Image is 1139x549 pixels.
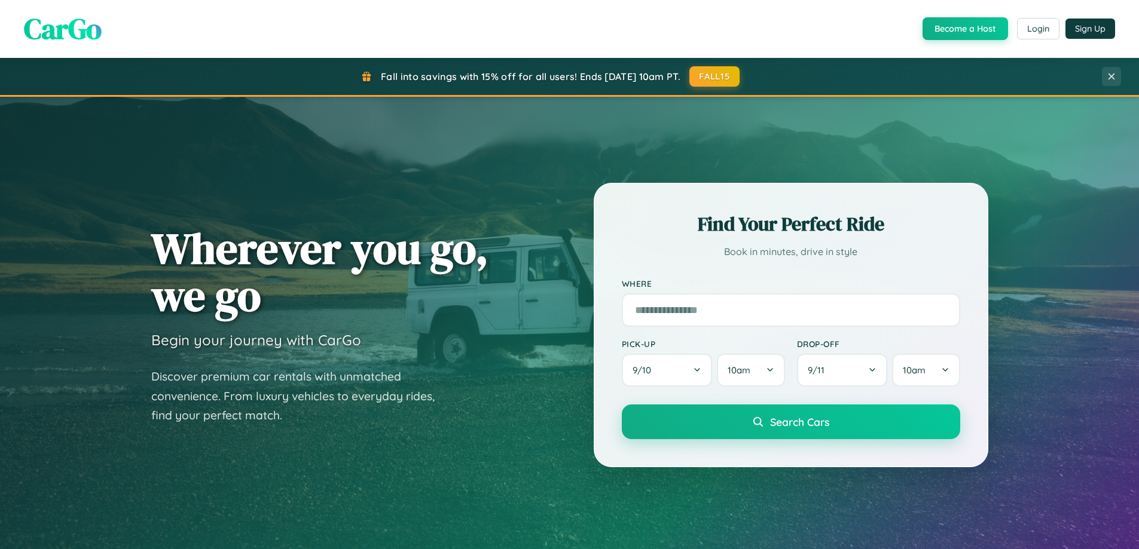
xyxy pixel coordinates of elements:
[728,364,750,376] span: 10am
[808,364,830,376] span: 9 / 11
[717,354,784,387] button: 10am
[892,354,960,387] button: 10am
[797,354,888,387] button: 9/11
[1017,18,1059,39] button: Login
[1065,19,1115,39] button: Sign Up
[689,66,740,87] button: FALL15
[903,364,926,376] span: 10am
[151,367,450,425] p: Discover premium car rentals with unmatched convenience. From luxury vehicles to everyday rides, ...
[622,339,785,349] label: Pick-up
[622,278,960,289] label: Where
[923,17,1008,40] button: Become a Host
[622,404,960,439] button: Search Cars
[622,354,713,387] button: 9/10
[770,415,829,428] span: Search Cars
[797,339,960,349] label: Drop-off
[151,331,361,349] h3: Begin your journey with CarGo
[622,243,960,260] p: Book in minutes, drive in style
[622,211,960,237] h2: Find Your Perfect Ride
[151,225,488,319] h1: Wherever you go, we go
[633,364,657,376] span: 9 / 10
[24,9,102,48] span: CarGo
[381,70,680,82] span: Fall into savings with 15% off for all users! Ends [DATE] 10am PT.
